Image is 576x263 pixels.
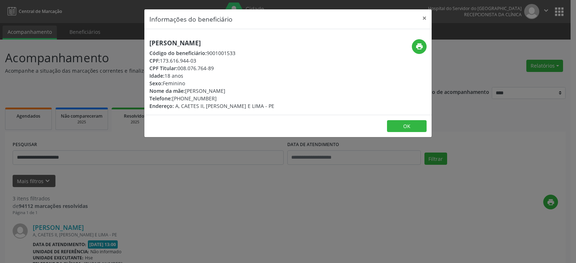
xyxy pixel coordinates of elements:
[412,39,427,54] button: print
[149,87,185,94] span: Nome da mãe:
[149,95,274,102] div: [PHONE_NUMBER]
[149,49,274,57] div: 9001001533
[149,39,274,47] h5: [PERSON_NAME]
[149,57,274,64] div: 173.616.944-03
[149,80,163,87] span: Sexo:
[149,72,274,80] div: 18 anos
[149,95,172,102] span: Telefone:
[149,50,207,56] span: Código do beneficiário:
[175,103,274,109] span: A, CAETES II, [PERSON_NAME] E LIMA - PE
[149,64,274,72] div: 008.076.764-89
[415,42,423,50] i: print
[149,87,274,95] div: [PERSON_NAME]
[149,65,177,72] span: CPF Titular:
[149,103,174,109] span: Endereço:
[387,120,427,132] button: OK
[149,14,233,24] h5: Informações do beneficiário
[149,57,160,64] span: CPF:
[417,9,432,27] button: Close
[149,72,165,79] span: Idade:
[149,80,274,87] div: Feminino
